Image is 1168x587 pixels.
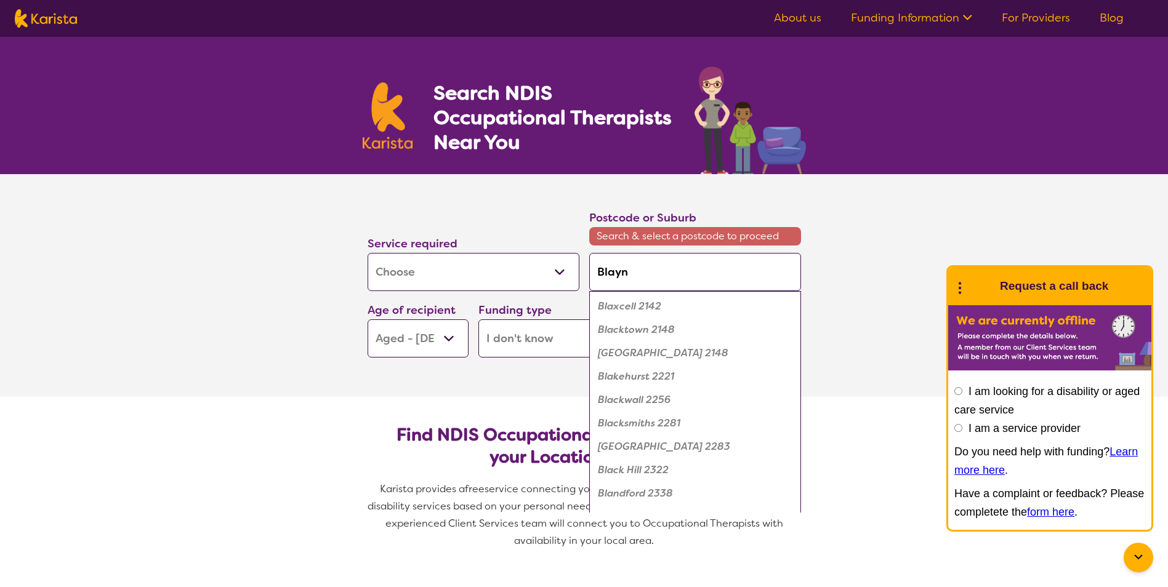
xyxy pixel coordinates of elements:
[954,442,1145,479] p: Do you need help with funding? .
[595,458,795,482] div: Black Hill 2322
[598,346,728,359] em: [GEOGRAPHIC_DATA] 2148
[851,10,972,25] a: Funding Information
[598,463,669,476] em: Black Hill 2322
[595,365,795,388] div: Blakehurst 2221
[598,323,675,336] em: Blacktown 2148
[595,435,795,458] div: Blackalls Park 2283
[368,236,457,251] label: Service required
[589,253,801,291] input: Type
[368,482,804,547] span: service connecting you with Occupational Therapists and other disability services based on your p...
[595,388,795,412] div: Blackwall 2256
[380,482,465,495] span: Karista provides a
[363,82,413,149] img: Karista logo
[433,81,673,154] h1: Search NDIS Occupational Therapists Near You
[465,482,485,495] span: free
[954,385,1140,416] label: I am looking for a disability or aged care service
[774,10,821,25] a: About us
[589,227,801,246] span: Search & select a postcode to proceed
[589,210,696,225] label: Postcode or Suburb
[595,505,795,529] div: Blackville 2343
[1027,506,1074,518] a: form here
[598,510,671,523] em: Blackville 2343
[15,9,77,28] img: Karista logo
[695,66,806,174] img: occupational-therapy
[595,318,795,341] div: Blacktown 2148
[377,424,791,468] h2: Find NDIS Occupational Therapists based on your Location & Needs
[598,440,730,453] em: [GEOGRAPHIC_DATA] 2283
[968,274,993,298] img: Karista
[598,417,680,429] em: Blacksmiths 2281
[478,303,552,317] label: Funding type
[595,482,795,505] div: Blandford 2338
[368,303,456,317] label: Age of recipient
[598,300,661,313] em: Blaxcell 2142
[1100,10,1124,25] a: Blog
[598,393,671,406] em: Blackwall 2256
[969,422,1081,434] label: I am a service provider
[1000,277,1108,295] h1: Request a call back
[595,341,795,365] div: Blacktown Westpoint 2148
[1002,10,1070,25] a: For Providers
[954,484,1145,521] p: Have a complaint or feedback? Please completete the .
[598,487,673,500] em: Blandford 2338
[948,305,1151,370] img: Karista offline chat form to request call back
[595,295,795,318] div: Blaxcell 2142
[595,412,795,435] div: Blacksmiths 2281
[598,370,674,383] em: Blakehurst 2221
